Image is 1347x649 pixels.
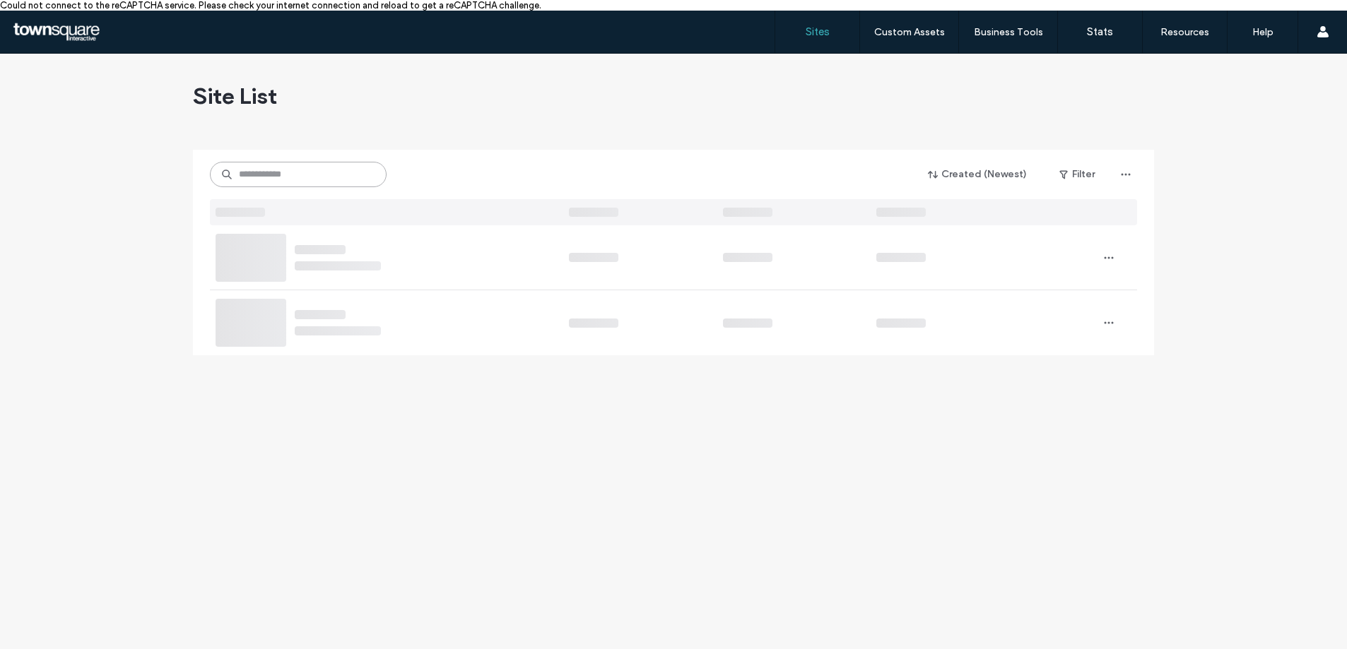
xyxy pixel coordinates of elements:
a: Sites [775,11,859,53]
label: Resources [1160,26,1209,38]
label: Sites [806,25,830,38]
label: Business Tools [974,26,1043,38]
a: Resources [1143,11,1227,53]
button: Created (Newest) [916,163,1040,186]
span: Help [32,10,61,23]
button: Filter [1045,163,1109,186]
label: Help [1252,26,1274,38]
span: Site List [193,82,277,110]
a: Stats [1058,11,1142,53]
label: Stats [1087,25,1113,38]
label: Custom Assets [874,26,945,38]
